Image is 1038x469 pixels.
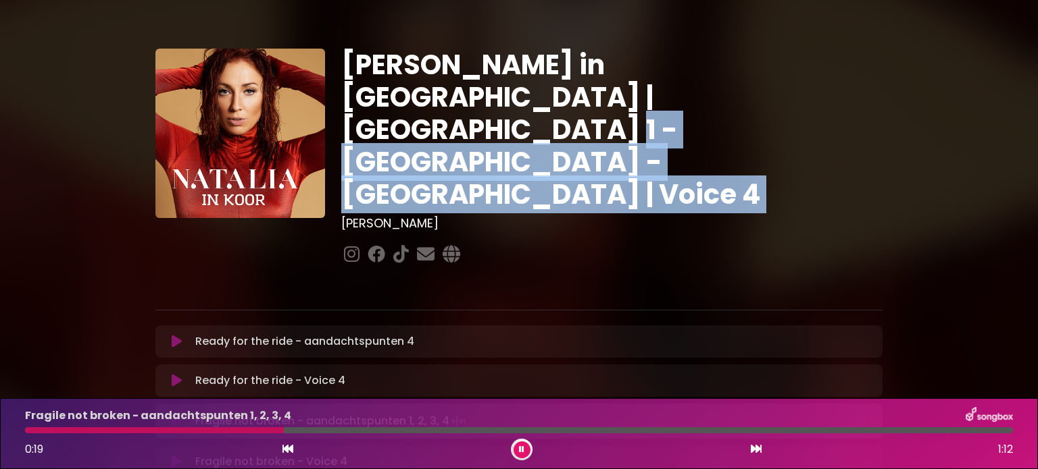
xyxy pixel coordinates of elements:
span: 1:12 [998,441,1013,458]
img: songbox-logo-white.png [966,407,1013,424]
p: Ready for the ride - aandachtspunten 4 [195,333,414,350]
p: Ready for the ride - Voice 4 [195,373,345,389]
p: Fragile not broken - aandachtspunten 1, 2, 3, 4 [25,408,291,424]
h3: [PERSON_NAME] [341,216,883,231]
h1: [PERSON_NAME] in [GEOGRAPHIC_DATA] | [GEOGRAPHIC_DATA] 1 - [GEOGRAPHIC_DATA] - [GEOGRAPHIC_DATA] ... [341,49,883,211]
span: 0:19 [25,441,43,457]
img: YTVS25JmS9CLUqXqkEhs [155,49,325,218]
